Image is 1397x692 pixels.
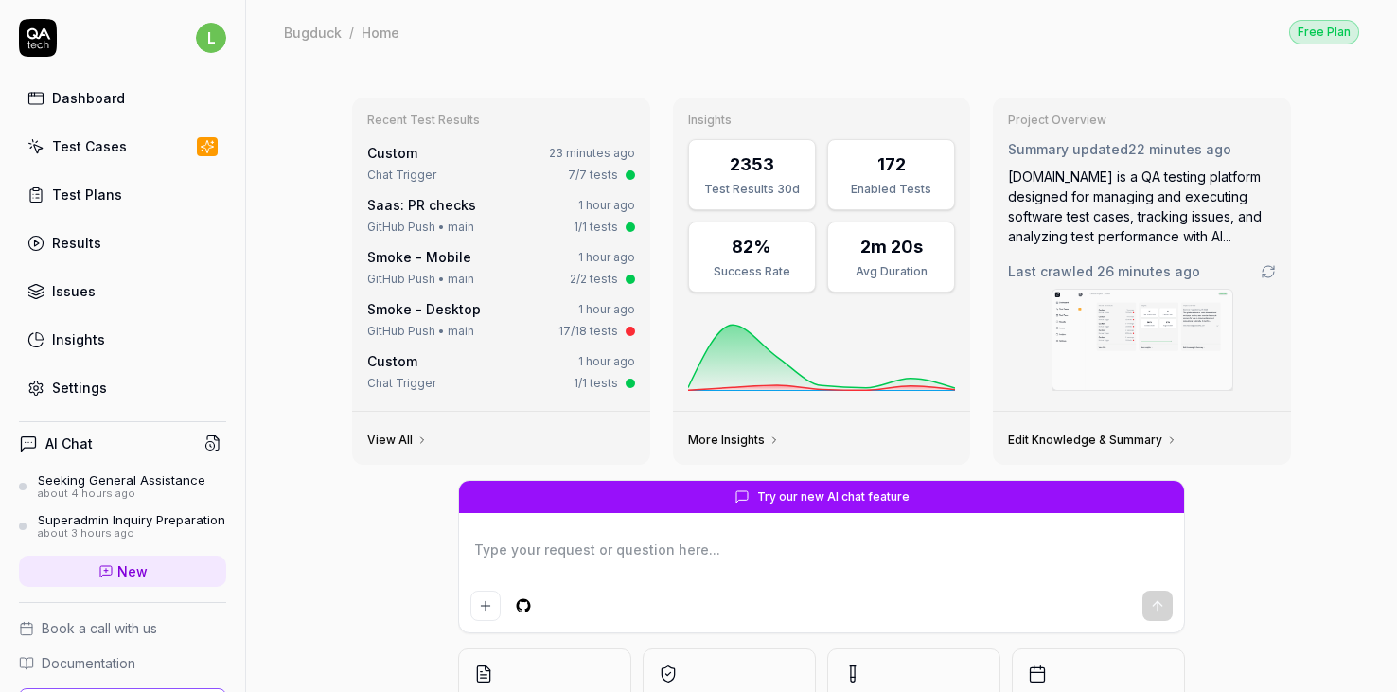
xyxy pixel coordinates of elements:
[45,434,93,453] h4: AI Chat
[363,191,639,240] a: Saas: PR checks1 hour agoGitHub Push • main1/1 tests
[470,591,501,621] button: Add attachment
[1008,261,1200,281] span: Last crawled
[42,618,157,638] span: Book a call with us
[19,556,226,587] a: New
[367,375,436,392] div: Chat Trigger
[367,219,474,236] div: GitHub Push • main
[1008,141,1128,157] span: Summary updated
[38,512,225,527] div: Superadmin Inquiry Preparation
[367,353,417,369] span: Custom
[367,249,471,265] a: Smoke - Mobile
[578,198,635,212] time: 1 hour ago
[19,80,226,116] a: Dashboard
[732,234,771,259] div: 82%
[1008,113,1276,128] h3: Project Overview
[367,145,417,161] span: Custom
[574,375,618,392] div: 1/1 tests
[1261,264,1276,279] a: Go to crawling settings
[1289,20,1359,44] div: Free Plan
[367,433,428,448] a: View All
[367,301,481,317] a: Smoke - Desktop
[840,181,943,198] div: Enabled Tests
[284,23,342,42] div: Bugduck
[688,113,956,128] h3: Insights
[52,329,105,349] div: Insights
[574,219,618,236] div: 1/1 tests
[52,185,122,204] div: Test Plans
[700,263,804,280] div: Success Rate
[363,243,639,292] a: Smoke - Mobile1 hour agoGitHub Push • main2/2 tests
[42,653,135,673] span: Documentation
[38,472,205,488] div: Seeking General Assistance
[757,488,910,506] span: Try our new AI chat feature
[700,181,804,198] div: Test Results 30d
[1052,290,1232,390] img: Screenshot
[19,512,226,541] a: Superadmin Inquiry Preparationabout 3 hours ago
[367,197,476,213] a: Saas: PR checks
[1289,19,1359,44] a: Free Plan
[19,176,226,213] a: Test Plans
[568,167,618,184] div: 7/7 tests
[52,233,101,253] div: Results
[549,146,635,160] time: 23 minutes ago
[19,472,226,501] a: Seeking General Assistanceabout 4 hours ago
[367,271,474,288] div: GitHub Push • main
[19,369,226,406] a: Settings
[1008,167,1276,246] div: [DOMAIN_NAME] is a QA testing platform designed for managing and executing software test cases, t...
[19,321,226,358] a: Insights
[578,302,635,316] time: 1 hour ago
[367,323,474,340] div: GitHub Push • main
[196,23,226,53] span: l
[1097,263,1200,279] time: 26 minutes ago
[367,113,635,128] h3: Recent Test Results
[688,433,780,448] a: More Insights
[362,23,399,42] div: Home
[877,151,906,177] div: 172
[363,295,639,344] a: Smoke - Desktop1 hour agoGitHub Push • main17/18 tests
[363,347,639,396] a: Custom1 hour agoChat Trigger1/1 tests
[19,224,226,261] a: Results
[349,23,354,42] div: /
[52,281,96,301] div: Issues
[38,488,205,501] div: about 4 hours ago
[52,378,107,398] div: Settings
[19,128,226,165] a: Test Cases
[52,88,125,108] div: Dashboard
[19,273,226,310] a: Issues
[570,271,618,288] div: 2/2 tests
[117,561,148,581] span: New
[19,618,226,638] a: Book a call with us
[730,151,774,177] div: 2353
[1128,141,1231,157] time: 22 minutes ago
[1008,433,1177,448] a: Edit Knowledge & Summary
[363,139,639,187] a: Custom23 minutes agoChat Trigger7/7 tests
[860,234,923,259] div: 2m 20s
[558,323,618,340] div: 17/18 tests
[578,354,635,368] time: 1 hour ago
[19,653,226,673] a: Documentation
[578,250,635,264] time: 1 hour ago
[52,136,127,156] div: Test Cases
[38,527,225,541] div: about 3 hours ago
[367,167,436,184] div: Chat Trigger
[196,19,226,57] button: l
[840,263,943,280] div: Avg Duration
